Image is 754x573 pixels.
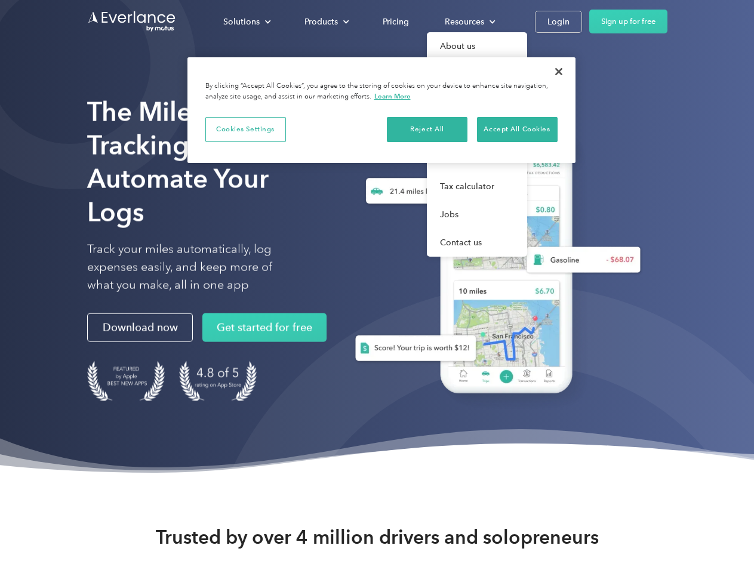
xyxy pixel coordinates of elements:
[374,92,411,100] a: More information about your privacy, opens in a new tab
[387,117,467,142] button: Reject All
[87,10,177,33] a: Go to homepage
[202,313,327,342] a: Get started for free
[211,11,281,32] div: Solutions
[589,10,667,33] a: Sign up for free
[547,14,570,29] div: Login
[87,361,165,401] img: Badge for Featured by Apple Best New Apps
[383,14,409,29] div: Pricing
[535,11,582,33] a: Login
[205,81,558,102] div: By clicking “Accept All Cookies”, you agree to the storing of cookies on your device to enhance s...
[427,32,527,60] a: About us
[433,11,505,32] div: Resources
[187,57,575,163] div: Privacy
[156,525,599,549] strong: Trusted by over 4 million drivers and solopreneurs
[546,58,572,85] button: Close
[427,172,527,201] a: Tax calculator
[427,229,527,257] a: Contact us
[304,14,338,29] div: Products
[477,117,558,142] button: Accept All Cookies
[293,11,359,32] div: Products
[427,201,527,229] a: Jobs
[427,32,527,257] nav: Resources
[371,11,421,32] a: Pricing
[87,241,300,294] p: Track your miles automatically, log expenses easily, and keep more of what you make, all in one app
[205,117,286,142] button: Cookies Settings
[223,14,260,29] div: Solutions
[445,14,484,29] div: Resources
[336,113,650,411] img: Everlance, mileage tracker app, expense tracking app
[187,57,575,163] div: Cookie banner
[87,313,193,342] a: Download now
[179,361,257,401] img: 4.9 out of 5 stars on the app store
